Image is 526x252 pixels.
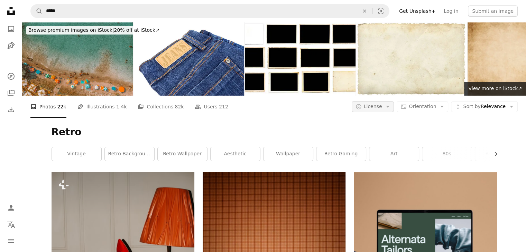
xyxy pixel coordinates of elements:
[489,147,497,161] button: scroll list to the right
[356,22,467,96] img: Blank Photo on White
[4,234,18,248] button: Menu
[4,217,18,231] button: Language
[463,103,506,110] span: Relevance
[31,4,43,18] button: Search Unsplash
[52,147,101,161] a: vintage
[4,86,18,100] a: Collections
[395,6,440,17] a: Get Unsplash+
[195,96,228,118] a: Users 212
[158,147,207,161] a: retro wallpaper
[245,22,356,96] img: Vintage photo frames
[4,22,18,36] a: Photos
[464,82,526,96] a: View more on iStock↗
[463,104,480,109] span: Sort by
[52,126,497,138] h1: Retro
[451,101,518,112] button: Sort byRelevance
[264,147,313,161] a: wallpaper
[4,4,18,19] a: Home — Unsplash
[219,103,228,110] span: 212
[211,147,260,161] a: aesthetic
[422,147,472,161] a: 80s
[22,22,133,96] img: retro look aerial beach
[4,39,18,52] a: Illustrations
[397,101,448,112] button: Orientation
[138,96,184,118] a: Collections 82k
[468,6,518,17] button: Submit an image
[468,86,522,91] span: View more on iStock ↗
[175,103,184,110] span: 82k
[28,27,114,33] span: Browse premium images on iStock |
[77,96,127,118] a: Illustrations 1.4k
[440,6,462,17] a: Log in
[364,104,382,109] span: License
[133,22,244,96] img: Jeans isolated on white background
[475,147,525,161] a: background
[352,101,394,112] button: License
[4,69,18,83] a: Explore
[4,201,18,215] a: Log in / Sign up
[4,103,18,116] a: Download History
[30,4,389,18] form: Find visuals sitewide
[28,27,159,33] span: 20% off at iStock ↗
[22,22,166,39] a: Browse premium images on iStock|20% off at iStock↗
[409,104,436,109] span: Orientation
[357,4,372,18] button: Clear
[372,4,389,18] button: Visual search
[369,147,419,161] a: art
[316,147,366,161] a: retro gaming
[116,103,127,110] span: 1.4k
[105,147,154,161] a: retro background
